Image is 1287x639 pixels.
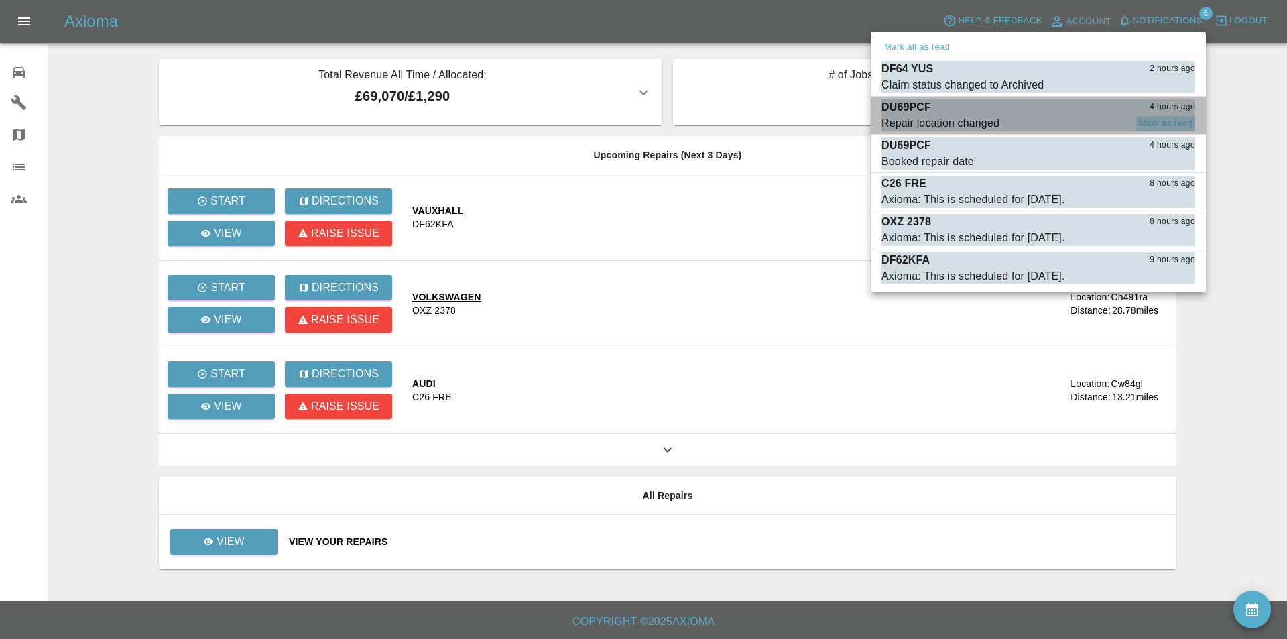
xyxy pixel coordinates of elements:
div: Repair location changed [881,115,999,131]
div: Axioma: This is scheduled for [DATE]. [881,268,1065,284]
button: Mark all as read [881,40,953,55]
p: DU69PCF [881,99,931,115]
div: Axioma: This is scheduled for [DATE]. [881,192,1065,208]
div: Booked repair date [881,154,974,170]
span: 8 hours ago [1150,177,1195,190]
p: C26 FRE [881,176,926,192]
span: 8 hours ago [1150,215,1195,229]
p: DU69PCF [881,137,931,154]
span: 2 hours ago [1150,62,1195,76]
div: Axioma: This is scheduled for [DATE]. [881,230,1065,246]
p: DF64 YUS [881,61,933,77]
span: 4 hours ago [1150,139,1195,152]
p: OXZ 2378 [881,214,931,230]
div: Claim status changed to Archived [881,77,1044,93]
span: 4 hours ago [1150,101,1195,114]
button: Mark as read [1136,116,1195,131]
span: 9 hours ago [1150,253,1195,267]
p: DF62KFA [881,252,930,268]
